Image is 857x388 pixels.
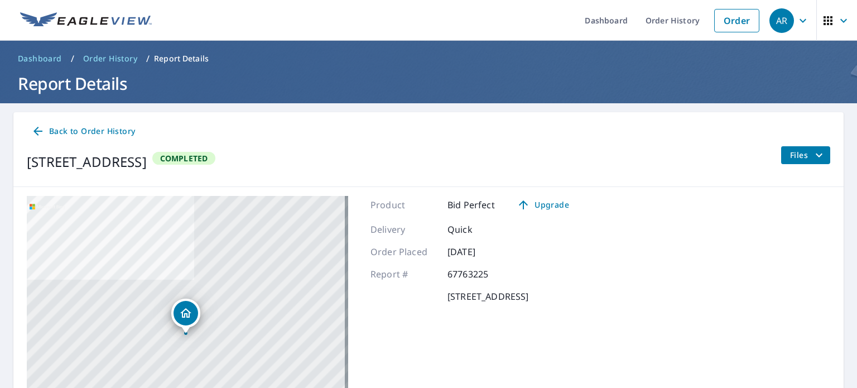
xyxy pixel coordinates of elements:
[27,152,147,172] div: [STREET_ADDRESS]
[447,267,514,281] p: 67763225
[171,299,200,333] div: Dropped pin, building 1, Residential property, 3126 Coal Mine Ave Rifle, CO 81650
[370,198,437,212] p: Product
[146,52,150,65] li: /
[370,245,437,258] p: Order Placed
[154,53,209,64] p: Report Details
[13,50,66,68] a: Dashboard
[20,12,152,29] img: EV Logo
[13,50,844,68] nav: breadcrumb
[370,223,437,236] p: Delivery
[83,53,137,64] span: Order History
[447,290,528,303] p: [STREET_ADDRESS]
[71,52,74,65] li: /
[714,9,759,32] a: Order
[153,153,215,164] span: Completed
[769,8,794,33] div: AR
[508,196,578,214] a: Upgrade
[79,50,142,68] a: Order History
[370,267,437,281] p: Report #
[447,198,495,212] p: Bid Perfect
[27,121,139,142] a: Back to Order History
[515,198,571,212] span: Upgrade
[790,149,826,162] span: Files
[781,146,830,164] button: filesDropdownBtn-67763225
[18,53,62,64] span: Dashboard
[31,124,135,138] span: Back to Order History
[447,223,514,236] p: Quick
[13,72,844,95] h1: Report Details
[447,245,514,258] p: [DATE]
